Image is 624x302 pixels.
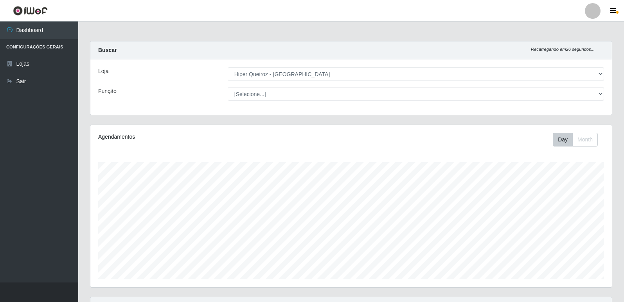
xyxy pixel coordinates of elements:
button: Day [553,133,573,147]
div: Agendamentos [98,133,302,141]
label: Função [98,87,117,95]
strong: Buscar [98,47,117,53]
i: Recarregando em 26 segundos... [531,47,595,52]
button: Month [572,133,598,147]
div: First group [553,133,598,147]
div: Toolbar with button groups [553,133,604,147]
img: CoreUI Logo [13,6,48,16]
label: Loja [98,67,108,75]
